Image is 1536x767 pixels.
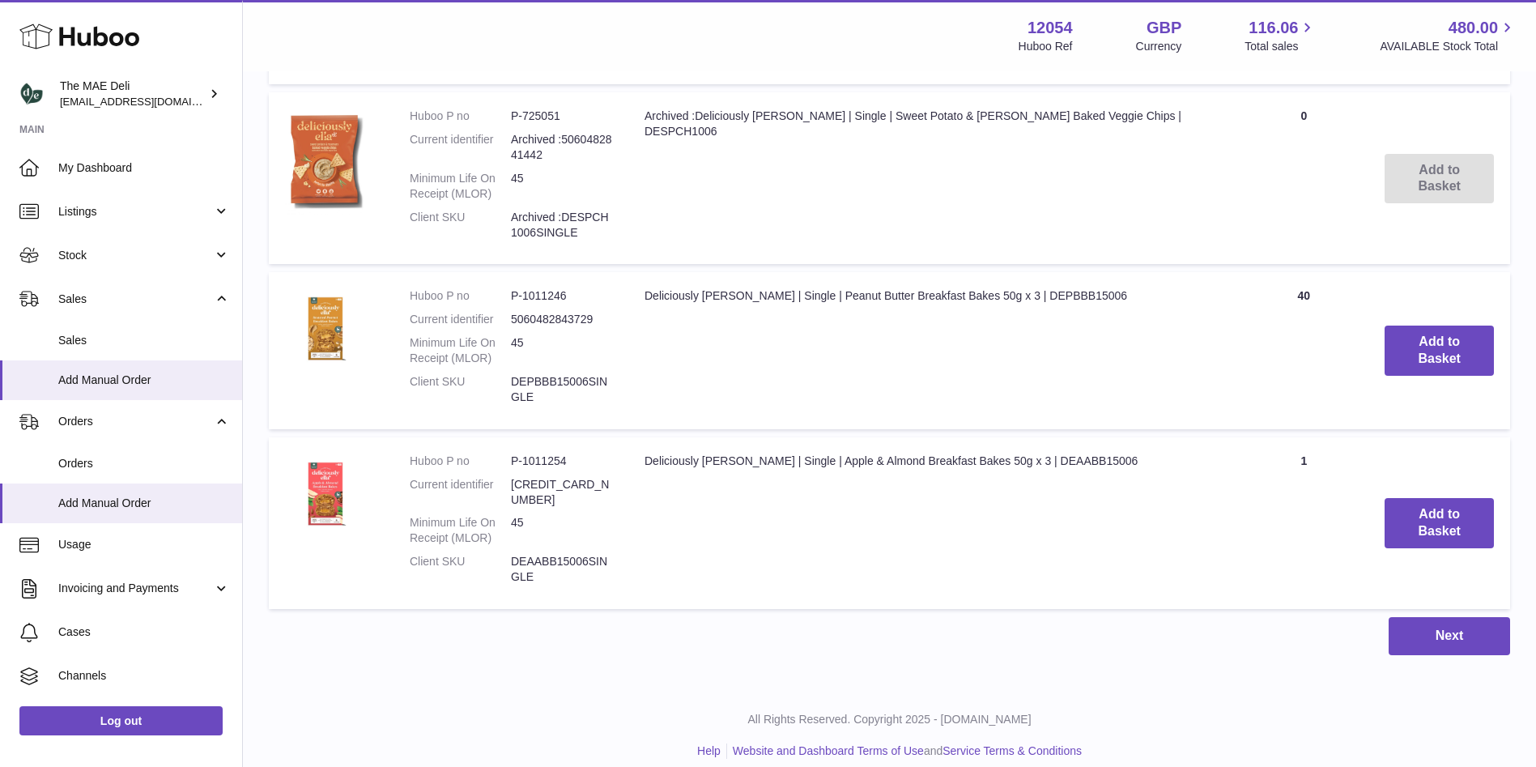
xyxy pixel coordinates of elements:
dd: P-725051 [511,109,612,124]
span: Total sales [1245,39,1317,54]
a: Log out [19,706,223,735]
span: Orders [58,414,213,429]
dt: Minimum Life On Receipt (MLOR) [410,335,511,366]
dt: Current identifier [410,132,511,163]
div: The MAE Deli [60,79,206,109]
td: Archived :Deliciously [PERSON_NAME] | Single | Sweet Potato & [PERSON_NAME] Baked Veggie Chips | ... [628,92,1239,264]
dd: Archived :5060482841442 [511,132,612,163]
dd: 5060482843729 [511,312,612,327]
img: Archived :Deliciously Ella | Single | Sweet Potato & Rosemary Baked Veggie Chips | DESPCH1006 [285,109,366,215]
dd: 45 [511,335,612,366]
a: 116.06 Total sales [1245,17,1317,54]
dt: Minimum Life On Receipt (MLOR) [410,171,511,202]
span: My Dashboard [58,160,230,176]
dt: Minimum Life On Receipt (MLOR) [410,515,511,546]
span: Channels [58,668,230,684]
td: 40 [1239,272,1368,428]
span: 480.00 [1449,17,1498,39]
span: Sales [58,292,213,307]
span: Stock [58,248,213,263]
td: 0 [1239,92,1368,264]
span: Sales [58,333,230,348]
span: Add Manual Order [58,373,230,388]
button: Add to Basket [1385,498,1494,548]
a: 480.00 AVAILABLE Stock Total [1380,17,1517,54]
dd: DEAABB15006SINGLE [511,554,612,585]
li: and [727,744,1082,759]
dd: 45 [511,171,612,202]
dd: DEPBBB15006SINGLE [511,374,612,405]
dd: 45 [511,515,612,546]
span: Invoicing and Payments [58,581,213,596]
span: Orders [58,456,230,471]
span: 116.06 [1249,17,1298,39]
dt: Huboo P no [410,454,511,469]
strong: GBP [1147,17,1181,39]
span: Listings [58,204,213,219]
td: Deliciously [PERSON_NAME] | Single | Apple & Almond Breakfast Bakes 50g x 3 | DEAABB15006 [628,437,1239,609]
dt: Client SKU [410,374,511,405]
dt: Huboo P no [410,109,511,124]
p: All Rights Reserved. Copyright 2025 - [DOMAIN_NAME] [256,712,1523,727]
span: Cases [58,624,230,640]
div: Currency [1136,39,1182,54]
td: 1 [1239,437,1368,609]
dd: Archived :DESPCH1006SINGLE [511,210,612,241]
span: Add Manual Order [58,496,230,511]
a: Service Terms & Conditions [942,744,1082,757]
a: Help [697,744,721,757]
span: Usage [58,537,230,552]
dd: [CREDIT_CARD_NUMBER] [511,477,612,508]
dt: Current identifier [410,477,511,508]
img: Deliciously Ella | Single | Apple & Almond Breakfast Bakes 50g x 3 | DEAABB15006 [285,454,366,535]
img: logistics@deliciouslyella.com [19,82,44,106]
button: Add to Basket [1385,326,1494,376]
button: Next [1389,617,1510,655]
dt: Client SKU [410,554,511,585]
div: Huboo Ref [1019,39,1073,54]
dt: Huboo P no [410,288,511,304]
dd: P-1011246 [511,288,612,304]
strong: 12054 [1028,17,1073,39]
td: Deliciously [PERSON_NAME] | Single | Peanut Butter Breakfast Bakes 50g x 3 | DEPBBB15006 [628,272,1239,428]
dt: Client SKU [410,210,511,241]
dt: Current identifier [410,312,511,327]
dd: P-1011254 [511,454,612,469]
span: AVAILABLE Stock Total [1380,39,1517,54]
span: [EMAIL_ADDRESS][DOMAIN_NAME] [60,95,238,108]
a: Website and Dashboard Terms of Use [733,744,924,757]
img: Deliciously Ella | Single | Peanut Butter Breakfast Bakes 50g x 3 | DEPBBB15006 [285,288,366,369]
